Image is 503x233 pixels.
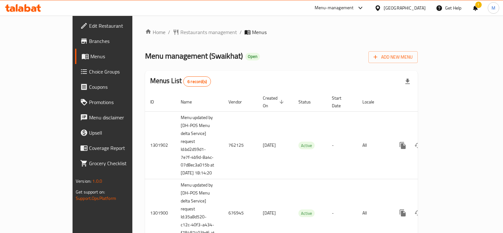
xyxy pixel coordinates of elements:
[75,156,157,171] a: Grocery Checklist
[395,138,410,153] button: more
[362,98,382,106] span: Locale
[145,28,418,36] nav: breadcrumb
[410,138,426,153] button: Change Status
[89,68,151,75] span: Choice Groups
[75,110,157,125] a: Menu disclaimer
[252,28,267,36] span: Menus
[89,129,151,137] span: Upsell
[492,4,495,11] span: M
[173,28,237,36] a: Restaurants management
[368,51,418,63] button: Add New Menu
[332,94,350,109] span: Start Date
[384,4,426,11] div: [GEOGRAPHIC_DATA]
[89,114,151,121] span: Menu disclaimer
[89,98,151,106] span: Promotions
[150,98,162,106] span: ID
[400,74,415,89] div: Export file
[184,79,211,85] span: 6 record(s)
[89,159,151,167] span: Grocery Checklist
[298,209,315,217] div: Active
[89,144,151,152] span: Coverage Report
[89,83,151,91] span: Coupons
[168,28,170,36] li: /
[75,140,157,156] a: Coverage Report
[76,177,91,185] span: Version:
[315,4,354,12] div: Menu-management
[92,177,102,185] span: 1.0.0
[75,79,157,95] a: Coupons
[357,111,390,179] td: All
[75,95,157,110] a: Promotions
[298,210,315,217] span: Active
[76,188,105,196] span: Get support on:
[263,94,286,109] span: Created On
[245,53,260,60] div: Open
[374,53,413,61] span: Add New Menu
[89,22,151,30] span: Edit Restaurant
[89,37,151,45] span: Branches
[298,142,315,149] span: Active
[180,28,237,36] span: Restaurants management
[395,205,410,221] button: more
[76,194,116,202] a: Support.OpsPlatform
[223,111,258,179] td: 762125
[181,98,200,106] span: Name
[90,53,151,60] span: Menus
[390,92,461,112] th: Actions
[183,76,211,87] div: Total records count
[75,33,157,49] a: Branches
[75,64,157,79] a: Choice Groups
[145,111,176,179] td: 1301902
[240,28,242,36] li: /
[228,98,250,106] span: Vendor
[150,76,211,87] h2: Menus List
[245,54,260,59] span: Open
[263,209,276,217] span: [DATE]
[75,18,157,33] a: Edit Restaurant
[75,49,157,64] a: Menus
[410,205,426,221] button: Change Status
[263,141,276,149] span: [DATE]
[75,125,157,140] a: Upsell
[327,111,357,179] td: -
[176,111,223,179] td: Menu updated by [DH-POS Menu delta Service] request Id:bd2d59d1-7e7f-4b9d-8a4c-07d8ec3a015b at [D...
[298,98,319,106] span: Status
[145,49,243,63] span: Menu management ( Swaikhat )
